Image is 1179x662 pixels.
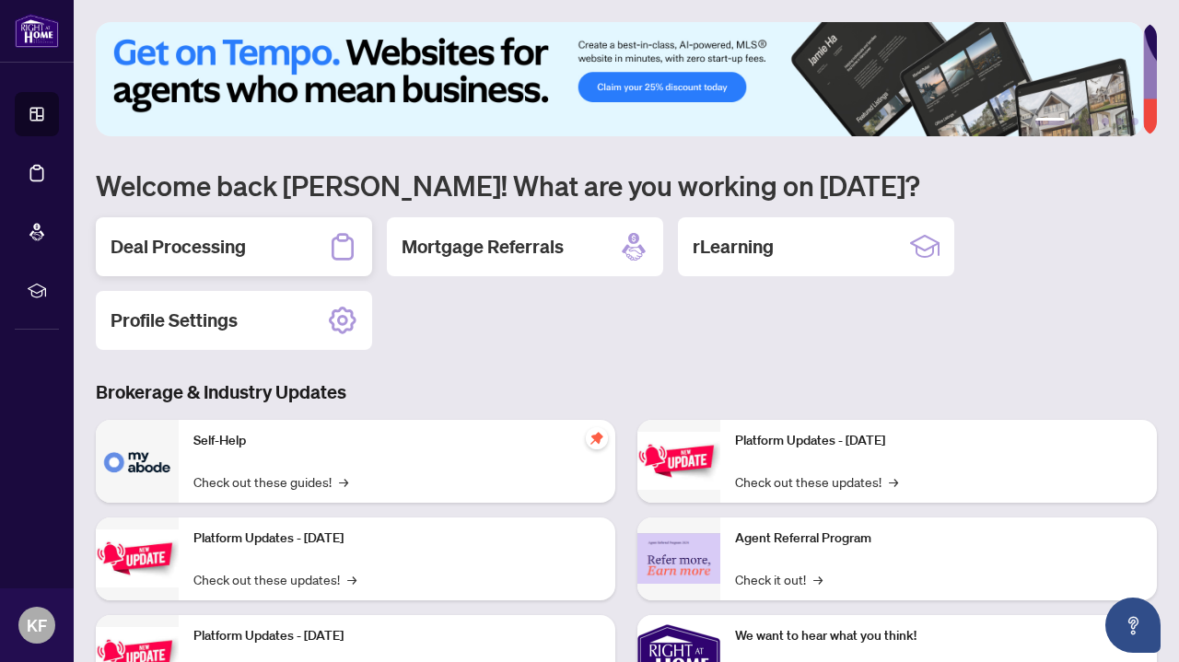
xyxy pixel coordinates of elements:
h1: Welcome back [PERSON_NAME]! What are you working on [DATE]? [96,168,1157,203]
h2: Deal Processing [111,234,246,260]
button: 6 [1131,118,1138,125]
button: 4 [1102,118,1109,125]
img: Platform Updates - June 23, 2025 [637,432,720,490]
h2: Profile Settings [111,308,238,333]
p: Agent Referral Program [735,528,1142,549]
img: logo [15,14,59,48]
img: Slide 0 [96,22,1143,136]
button: Open asap [1105,598,1161,653]
p: Platform Updates - [DATE] [735,431,1142,451]
h2: Mortgage Referrals [402,234,564,260]
p: We want to hear what you think! [735,626,1142,646]
a: Check it out!→ [735,569,823,589]
p: Self-Help [193,431,601,451]
span: → [889,471,898,492]
button: 1 [1035,118,1065,125]
a: Check out these updates!→ [193,569,356,589]
button: 3 [1087,118,1094,125]
span: KF [27,612,47,638]
button: 5 [1116,118,1124,125]
p: Platform Updates - [DATE] [193,528,601,549]
h2: rLearning [693,234,774,260]
img: Self-Help [96,420,179,503]
a: Check out these updates!→ [735,471,898,492]
img: Platform Updates - September 16, 2025 [96,529,179,587]
span: → [339,471,348,492]
p: Platform Updates - [DATE] [193,626,601,646]
a: Check out these guides!→ [193,471,348,492]
span: pushpin [586,427,608,449]
h3: Brokerage & Industry Updates [96,379,1157,405]
span: → [347,569,356,589]
img: Agent Referral Program [637,533,720,584]
button: 2 [1072,118,1080,125]
span: → [813,569,823,589]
